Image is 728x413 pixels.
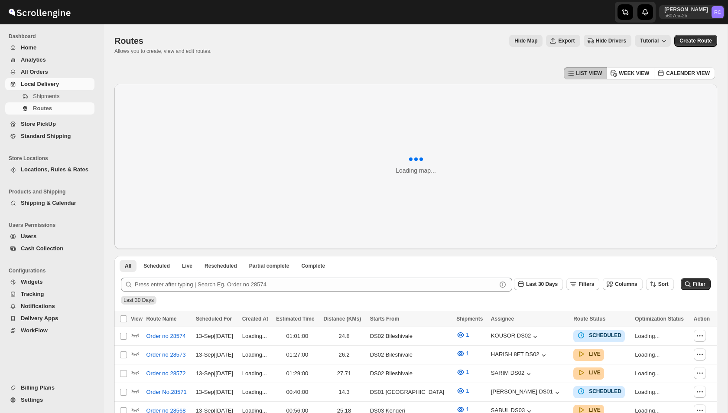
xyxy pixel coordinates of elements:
span: Optimization Status [635,316,684,322]
span: LIST VIEW [576,70,602,77]
span: Tracking [21,291,44,297]
span: Dashboard [9,33,98,40]
button: Shipping & Calendar [5,197,94,209]
span: Shipments [33,93,59,99]
button: Export [546,35,580,47]
button: Order no 28572 [141,367,191,380]
button: Widgets [5,276,94,288]
span: Configurations [9,267,98,274]
span: 1 [466,369,469,375]
span: Settings [21,397,43,403]
button: Create Route [674,35,717,47]
text: RC [714,10,721,15]
button: Tracking [5,288,94,300]
button: Columns [603,278,642,290]
div: DS02 Bileshivale [370,332,451,341]
button: Billing Plans [5,382,94,394]
button: Order No.28571 [141,385,192,399]
span: Cash Collection [21,245,63,252]
p: Loading... [242,388,271,397]
button: Home [5,42,94,54]
button: Tutorial [635,35,671,47]
span: Order no 28572 [146,369,186,378]
button: 1 [451,347,474,361]
div: 24.8 [323,332,364,341]
div: DS01 [GEOGRAPHIC_DATA] [370,388,451,397]
button: Map action label [509,35,543,47]
span: Estimated Time [276,316,314,322]
span: 13-Sep | [DATE] [196,389,233,395]
span: Billing Plans [21,384,55,391]
div: 14.3 [323,388,364,397]
span: Route Status [573,316,605,322]
b: SCHEDULED [589,388,621,394]
span: Filters [578,281,594,287]
span: 1 [466,406,469,413]
span: Standard Shipping [21,133,71,139]
button: Delivery Apps [5,312,94,324]
span: Order No.28571 [146,388,187,397]
span: Routes [114,36,143,46]
span: Last 30 Days [526,281,558,287]
button: SCHEDULED [577,387,621,396]
div: 00:40:00 [276,388,318,397]
span: Hide Map [514,37,537,44]
button: 1 [451,384,474,398]
button: All Orders [5,66,94,78]
button: KOUSOR DS02 [491,332,539,341]
div: 26.2 [323,351,364,359]
span: Created At [242,316,268,322]
button: LIVE [577,350,601,358]
span: Filter [693,281,705,287]
button: WorkFlow [5,324,94,337]
span: Users [21,233,36,239]
span: Rescheduled [205,262,237,269]
button: Order no 28573 [141,348,191,362]
span: View [131,316,143,322]
span: Home [21,44,36,51]
input: Press enter after typing | Search Eg. Order no 28574 [135,278,497,292]
img: ScrollEngine [7,1,72,23]
span: Assignee [491,316,514,322]
span: Last 30 Days [123,297,154,303]
span: Store Locations [9,155,98,162]
button: Shipments [5,90,94,102]
button: Cash Collection [5,243,94,255]
div: SARIM DS02 [491,370,533,378]
span: CALENDER VIEW [666,70,710,77]
p: Loading... [635,351,689,359]
span: Sort [658,281,669,287]
p: Loading... [242,332,271,341]
button: LIST VIEW [564,67,607,79]
p: Loading... [635,388,689,397]
span: Local Delivery [21,81,59,87]
span: 13-Sep | [DATE] [196,333,233,339]
button: 1 [451,328,474,342]
button: [PERSON_NAME] DS01 [491,388,562,397]
button: Settings [5,394,94,406]
p: b607ea-2b [664,13,708,18]
span: Rahul Chopra [712,6,724,18]
div: 01:27:00 [276,351,318,359]
span: 1 [466,387,469,394]
button: Routes [5,102,94,115]
button: Filters [566,278,599,290]
p: Allows you to create, view and edit routes. [114,48,211,55]
span: 13-Sep | [DATE] [196,351,233,358]
span: Distance (KMs) [323,316,361,322]
b: LIVE [589,407,601,413]
span: Order no 28574 [146,332,186,341]
span: Shipping & Calendar [21,200,76,206]
span: All Orders [21,69,48,75]
button: HARISH 8FT DS02 [491,351,548,360]
span: 1 [466,350,469,357]
b: SCHEDULED [589,332,621,338]
p: Loading... [635,332,689,341]
span: Analytics [21,56,46,63]
span: Scheduled [143,262,170,269]
button: Last 30 Days [514,278,563,290]
button: 1 [451,365,474,379]
button: Sort [646,278,674,290]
